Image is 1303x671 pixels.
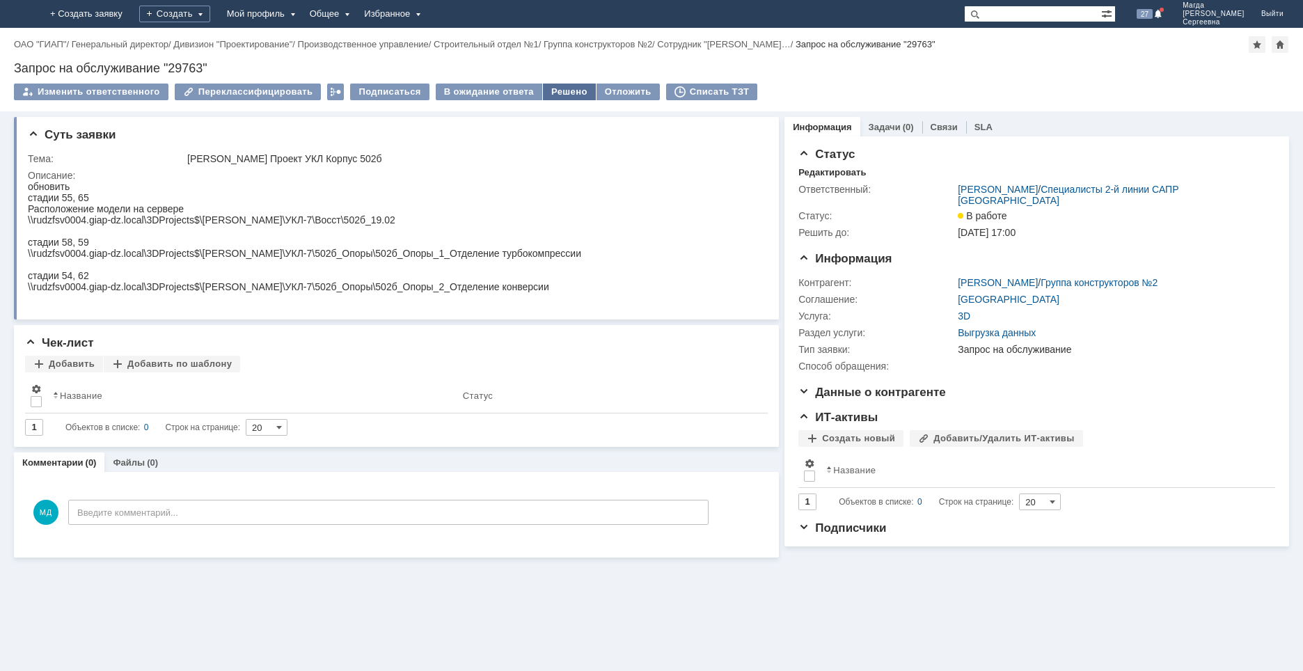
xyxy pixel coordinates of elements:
[14,39,66,49] a: ОАО "ГИАП"
[798,277,955,288] div: Контрагент:
[457,378,757,413] th: Статус
[298,39,434,49] div: /
[833,465,876,475] div: Название
[798,210,955,221] div: Статус:
[14,39,72,49] div: /
[958,184,1038,195] a: [PERSON_NAME]
[28,153,184,164] div: Тема:
[657,39,796,49] div: /
[327,84,344,100] div: Работа с массовостью
[65,423,140,432] span: Объектов в списке:
[657,39,790,49] a: Сотрудник "[PERSON_NAME]…
[796,39,935,49] div: Запрос на обслуживание "29763"
[65,419,240,436] i: Строк на странице:
[798,167,866,178] div: Редактировать
[903,122,914,132] div: (0)
[798,148,855,161] span: Статус
[1249,36,1265,53] div: Добавить в избранное
[187,153,758,164] div: [PERSON_NAME] Проект УКЛ Корпус 502б
[1101,6,1115,19] span: Расширенный поиск
[25,336,94,349] span: Чек-лист
[298,39,429,49] a: Производственное управление
[958,184,1178,206] a: Специалисты 2-й линии САПР [GEOGRAPHIC_DATA]
[1272,36,1288,53] div: Сделать домашней страницей
[1041,277,1158,288] a: Группа конструкторов №2
[958,210,1006,221] span: В работе
[1137,9,1153,19] span: 27
[47,378,457,413] th: Название
[798,411,878,424] span: ИТ-активы
[434,39,544,49] div: /
[839,494,1013,510] i: Строк на странице:
[72,39,168,49] a: Генеральный директор
[14,61,1289,75] div: Запрос на обслуживание "29763"
[958,184,1268,206] div: /
[544,39,652,49] a: Группа конструкторов №2
[839,497,913,507] span: Объектов в списке:
[139,6,210,22] div: Создать
[958,327,1036,338] a: Выгрузка данных
[821,452,1264,488] th: Название
[22,457,84,468] a: Комментарии
[793,122,851,132] a: Информация
[974,122,993,132] a: SLA
[958,310,970,322] a: 3D
[173,39,292,49] a: Дивизион "Проектирование"
[173,39,297,49] div: /
[113,457,145,468] a: Файлы
[958,294,1059,305] a: [GEOGRAPHIC_DATA]
[86,457,97,468] div: (0)
[60,390,102,401] div: Название
[917,494,922,510] div: 0
[798,521,886,535] span: Подписчики
[798,252,892,265] span: Информация
[958,344,1268,355] div: Запрос на обслуживание
[798,184,955,195] div: Ответственный:
[28,128,116,141] span: Суть заявки
[958,277,1158,288] div: /
[72,39,174,49] div: /
[33,500,58,525] span: МД
[434,39,539,49] a: Строительный отдел №1
[144,419,149,436] div: 0
[798,294,955,305] div: Соглашение:
[798,361,955,372] div: Способ обращения:
[931,122,958,132] a: Связи
[798,310,955,322] div: Услуга:
[463,390,493,401] div: Статус
[544,39,657,49] div: /
[958,227,1016,238] span: [DATE] 17:00
[28,170,761,181] div: Описание:
[147,457,158,468] div: (0)
[958,277,1038,288] a: [PERSON_NAME]
[798,386,946,399] span: Данные о контрагенте
[798,227,955,238] div: Решить до:
[869,122,901,132] a: Задачи
[31,384,42,395] span: Настройки
[1183,18,1245,26] span: Сергеевна
[798,327,955,338] div: Раздел услуги:
[798,344,955,355] div: Тип заявки:
[1183,1,1245,10] span: Магда
[1183,10,1245,18] span: [PERSON_NAME]
[804,458,815,469] span: Настройки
